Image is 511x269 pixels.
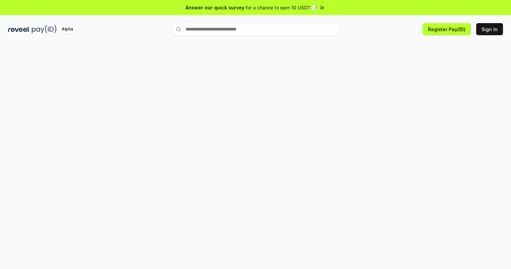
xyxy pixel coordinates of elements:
[32,25,57,33] img: pay_id
[8,25,30,33] img: reveel_dark
[246,4,317,11] span: for a chance to earn 10 USDT 📝
[58,25,77,33] div: Alpha
[423,23,471,35] button: Register Pay(ID)
[476,23,503,35] button: Sign In
[186,4,244,11] span: Answer our quick survey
